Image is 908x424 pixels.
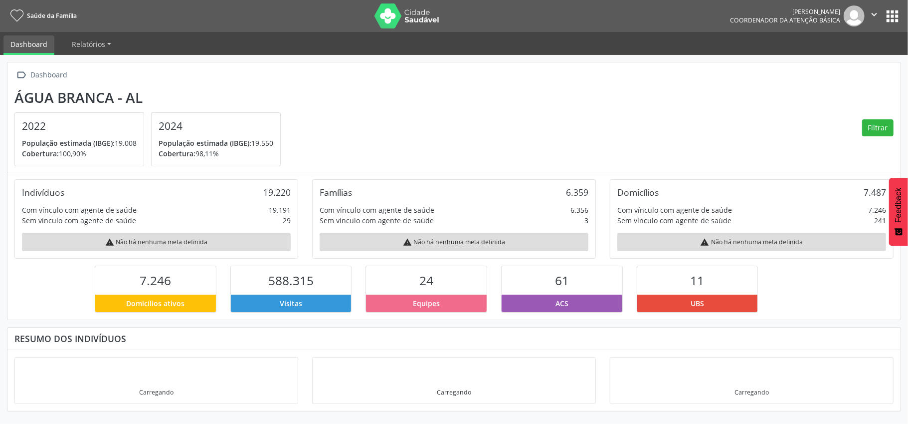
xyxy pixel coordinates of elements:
div: 7.487 [864,187,886,198]
p: 98,11% [159,148,273,159]
span: Cobertura: [22,149,59,158]
div: Não há nenhuma meta definida [22,233,291,251]
div: Carregando [734,388,769,397]
button: apps [884,7,901,25]
div: Carregando [437,388,471,397]
div: 3 [584,215,588,226]
button: Filtrar [862,119,894,136]
a: Saúde da Família [7,7,77,24]
p: 19.008 [22,138,137,148]
div: Não há nenhuma meta definida [617,233,886,251]
div: 29 [283,215,291,226]
i: warning [403,238,412,247]
span: 11 [690,272,704,289]
div: [PERSON_NAME] [730,7,840,16]
i:  [869,9,880,20]
div: Famílias [320,187,352,198]
span: 588.315 [268,272,314,289]
p: 19.550 [159,138,273,148]
button: Feedback - Mostrar pesquisa [889,178,908,246]
div: 241 [874,215,886,226]
span: 61 [555,272,569,289]
span: População estimada (IBGE): [159,138,251,148]
i:  [14,68,29,82]
div: Não há nenhuma meta definida [320,233,588,251]
span: 7.246 [140,272,171,289]
span: Coordenador da Atenção Básica [730,16,840,24]
img: img [844,5,865,26]
div: Indivíduos [22,187,64,198]
div: 19.191 [269,205,291,215]
div: Sem vínculo com agente de saúde [617,215,731,226]
span: População estimada (IBGE): [22,138,115,148]
a:  Dashboard [14,68,69,82]
div: Resumo dos indivíduos [14,333,894,344]
span: Equipes [413,298,440,309]
button:  [865,5,884,26]
a: Relatórios [65,35,118,53]
span: Visitas [280,298,302,309]
span: 24 [419,272,433,289]
div: Água Branca - AL [14,89,288,106]
div: 19.220 [263,187,291,198]
div: 7.246 [868,205,886,215]
span: Saúde da Família [27,11,77,20]
span: Domicílios ativos [126,298,184,309]
span: UBS [691,298,704,309]
div: 6.356 [570,205,588,215]
span: Feedback [894,188,903,223]
div: Sem vínculo com agente de saúde [22,215,136,226]
div: Com vínculo com agente de saúde [617,205,732,215]
div: Com vínculo com agente de saúde [320,205,434,215]
div: Dashboard [29,68,69,82]
div: Carregando [139,388,174,397]
p: 100,90% [22,148,137,159]
span: Relatórios [72,39,105,49]
div: Com vínculo com agente de saúde [22,205,137,215]
h4: 2024 [159,120,273,132]
i: warning [701,238,710,247]
div: Domicílios [617,187,659,198]
i: warning [105,238,114,247]
span: Cobertura: [159,149,195,158]
div: 6.359 [566,187,588,198]
h4: 2022 [22,120,137,132]
span: ACS [555,298,568,309]
div: Sem vínculo com agente de saúde [320,215,434,226]
a: Dashboard [3,35,54,55]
